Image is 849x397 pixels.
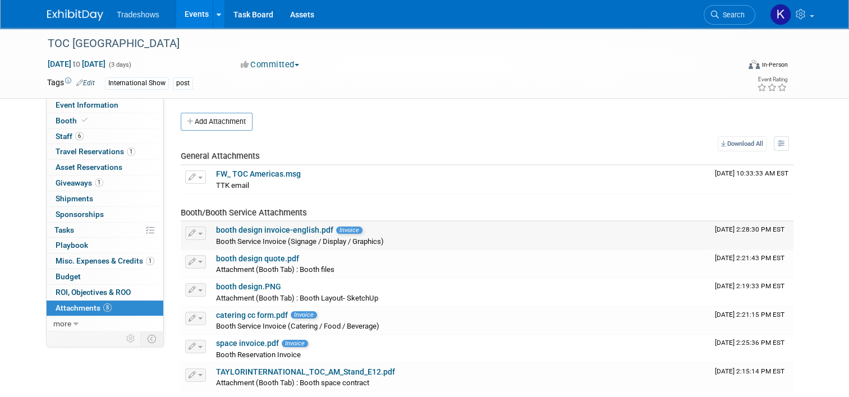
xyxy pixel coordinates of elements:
[710,221,793,250] td: Upload Timestamp
[56,210,104,219] span: Sponsorships
[47,301,163,316] a: Attachments8
[56,241,88,250] span: Playbook
[761,61,788,69] div: In-Person
[237,59,304,71] button: Committed
[719,11,745,19] span: Search
[47,207,163,222] a: Sponsorships
[336,227,362,234] span: Invoice
[47,144,163,159] a: Travel Reservations1
[181,151,260,161] span: General Attachments
[710,307,793,335] td: Upload Timestamp
[47,98,163,113] a: Event Information
[56,272,81,281] span: Budget
[216,282,281,291] a: booth design.PNG
[47,113,163,128] a: Booth
[216,169,301,178] a: FW_ TOC Americas.msg
[56,303,112,312] span: Attachments
[103,303,112,312] span: 8
[95,178,103,187] span: 1
[47,77,95,90] td: Tags
[715,254,784,262] span: Upload Timestamp
[47,160,163,175] a: Asset Reservations
[715,339,784,347] span: Upload Timestamp
[47,269,163,284] a: Budget
[216,254,299,263] a: booth design quote.pdf
[715,367,784,375] span: Upload Timestamp
[216,311,288,320] a: catering cc form.pdf
[770,4,791,25] img: Kathyuska Thirwall
[710,335,793,363] td: Upload Timestamp
[173,77,193,89] div: post
[216,265,334,274] span: Attachment (Booth Tab) : Booth files
[715,282,784,290] span: Upload Timestamp
[216,378,369,387] span: Attachment (Booth Tab) : Booth space contract
[146,257,154,265] span: 1
[56,147,135,156] span: Travel Reservations
[108,61,131,68] span: (3 days)
[44,34,725,54] div: TOC [GEOGRAPHIC_DATA]
[56,132,84,141] span: Staff
[715,169,788,177] span: Upload Timestamp
[117,10,159,19] span: Tradeshows
[76,79,95,87] a: Edit
[216,322,379,330] span: Booth Service Invoice (Catering / Food / Beverage)
[749,60,760,69] img: Format-Inperson.png
[710,165,793,193] td: Upload Timestamp
[47,176,163,191] a: Giveaways1
[216,367,395,376] a: TAYLORINTERNATIONAL_TOC_AM_Stand_E12.pdf
[56,178,103,187] span: Giveaways
[47,253,163,269] a: Misc. Expenses & Credits1
[54,225,74,234] span: Tasks
[47,59,106,69] span: [DATE] [DATE]
[216,181,249,190] span: TTK email
[47,10,103,21] img: ExhibitDay
[53,319,71,328] span: more
[715,225,784,233] span: Upload Timestamp
[216,294,378,302] span: Attachment (Booth Tab) : Booth Layout- SketchUp
[121,331,141,346] td: Personalize Event Tab Strip
[710,363,793,391] td: Upload Timestamp
[47,285,163,300] a: ROI, Objectives & ROO
[56,256,154,265] span: Misc. Expenses & Credits
[47,223,163,238] a: Tasks
[282,340,308,347] span: Invoice
[216,225,333,234] a: booth design invoice-english.pdf
[757,77,787,82] div: Event Rating
[56,288,131,297] span: ROI, Objectives & ROO
[181,113,253,131] button: Add Attachment
[710,278,793,306] td: Upload Timestamp
[141,331,164,346] td: Toggle Event Tabs
[710,250,793,278] td: Upload Timestamp
[56,163,122,172] span: Asset Reservations
[291,311,317,318] span: Invoice
[216,339,279,348] a: space invoice.pdf
[71,59,82,68] span: to
[678,58,788,75] div: Event Format
[47,316,163,331] a: more
[216,350,301,359] span: Booth Reservation Invoice
[75,132,84,140] span: 6
[56,194,93,203] span: Shipments
[47,191,163,206] a: Shipments
[181,207,307,218] span: Booth/Booth Service Attachments
[82,117,88,123] i: Booth reservation complete
[47,129,163,144] a: Staff6
[216,237,384,246] span: Booth Service Invoice (Signage / Display / Graphics)
[715,311,784,318] span: Upload Timestamp
[127,147,135,156] span: 1
[56,100,118,109] span: Event Information
[56,116,90,125] span: Booth
[718,136,767,151] a: Download All
[47,238,163,253] a: Playbook
[105,77,169,89] div: International Show
[704,5,755,25] a: Search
